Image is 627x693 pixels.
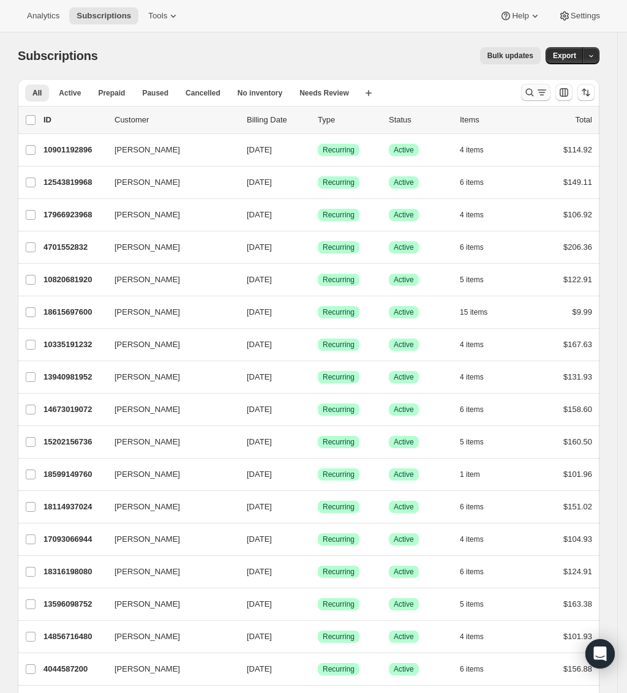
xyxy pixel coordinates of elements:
[460,632,484,642] span: 4 items
[323,664,355,674] span: Recurring
[107,367,230,387] button: [PERSON_NAME]
[460,502,484,512] span: 6 items
[115,631,180,643] span: [PERSON_NAME]
[247,242,272,252] span: [DATE]
[247,275,272,284] span: [DATE]
[460,661,497,678] button: 6 items
[115,566,180,578] span: [PERSON_NAME]
[43,369,592,386] div: 13940981952[PERSON_NAME][DATE]SuccessRecurringSuccessActive4 items$131.93
[247,340,272,349] span: [DATE]
[563,275,592,284] span: $122.91
[394,470,414,479] span: Active
[323,210,355,220] span: Recurring
[115,403,180,416] span: [PERSON_NAME]
[98,88,125,98] span: Prepaid
[115,436,180,448] span: [PERSON_NAME]
[323,599,355,609] span: Recurring
[394,502,414,512] span: Active
[323,275,355,285] span: Recurring
[43,336,592,353] div: 10335191232[PERSON_NAME][DATE]SuccessRecurringSuccessActive4 items$167.63
[115,533,180,545] span: [PERSON_NAME]
[107,594,230,614] button: [PERSON_NAME]
[480,47,541,64] button: Bulk updates
[107,173,230,192] button: [PERSON_NAME]
[460,206,497,223] button: 4 items
[107,465,230,484] button: [PERSON_NAME]
[115,274,180,286] span: [PERSON_NAME]
[394,307,414,317] span: Active
[323,470,355,479] span: Recurring
[512,11,528,21] span: Help
[394,437,414,447] span: Active
[115,663,180,675] span: [PERSON_NAME]
[69,7,138,24] button: Subscriptions
[563,632,592,641] span: $101.93
[563,405,592,414] span: $158.60
[141,7,187,24] button: Tools
[247,567,272,576] span: [DATE]
[563,340,592,349] span: $167.63
[394,275,414,285] span: Active
[43,661,592,678] div: 4044587200[PERSON_NAME][DATE]SuccessRecurringSuccessActive6 items$156.88
[115,501,180,513] span: [PERSON_NAME]
[394,145,414,155] span: Active
[460,433,497,451] button: 5 items
[43,501,105,513] p: 18114937024
[460,596,497,613] button: 5 items
[563,210,592,219] span: $106.92
[394,210,414,220] span: Active
[460,466,494,483] button: 1 item
[43,114,105,126] p: ID
[107,627,230,646] button: [PERSON_NAME]
[460,141,497,159] button: 4 items
[460,340,484,350] span: 4 items
[323,145,355,155] span: Recurring
[115,468,180,481] span: [PERSON_NAME]
[115,241,180,253] span: [PERSON_NAME]
[563,437,592,446] span: $160.50
[115,371,180,383] span: [PERSON_NAME]
[563,470,592,479] span: $101.96
[43,371,105,383] p: 13940981952
[43,663,105,675] p: 4044587200
[323,340,355,350] span: Recurring
[551,7,607,24] button: Settings
[576,114,592,126] p: Total
[323,372,355,382] span: Recurring
[323,534,355,544] span: Recurring
[563,567,592,576] span: $124.91
[247,210,272,219] span: [DATE]
[563,145,592,154] span: $114.92
[43,596,592,613] div: 13596098752[PERSON_NAME][DATE]SuccessRecurringSuccessActive5 items$163.38
[107,530,230,549] button: [PERSON_NAME]
[107,497,230,517] button: [PERSON_NAME]
[394,534,414,544] span: Active
[107,335,230,354] button: [PERSON_NAME]
[43,144,105,156] p: 10901192896
[43,566,105,578] p: 18316198080
[563,534,592,544] span: $104.93
[43,206,592,223] div: 17966923968[PERSON_NAME][DATE]SuccessRecurringSuccessActive4 items$106.92
[299,88,349,98] span: Needs Review
[20,7,67,24] button: Analytics
[585,639,615,669] div: Open Intercom Messenger
[323,307,355,317] span: Recurring
[247,307,272,317] span: [DATE]
[460,437,484,447] span: 5 items
[460,567,484,577] span: 6 items
[460,145,484,155] span: 4 items
[460,628,497,645] button: 4 items
[460,336,497,353] button: 4 items
[43,239,592,256] div: 4701552832[PERSON_NAME][DATE]SuccessRecurringSuccessActive6 items$206.36
[247,632,272,641] span: [DATE]
[394,340,414,350] span: Active
[323,502,355,512] span: Recurring
[460,275,484,285] span: 5 items
[148,11,167,21] span: Tools
[43,176,105,189] p: 12543819968
[107,140,230,160] button: [PERSON_NAME]
[460,664,484,674] span: 6 items
[563,178,592,187] span: $149.11
[43,466,592,483] div: 18599149760[PERSON_NAME][DATE]SuccessRecurringSuccessActive1 item$101.96
[115,209,180,221] span: [PERSON_NAME]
